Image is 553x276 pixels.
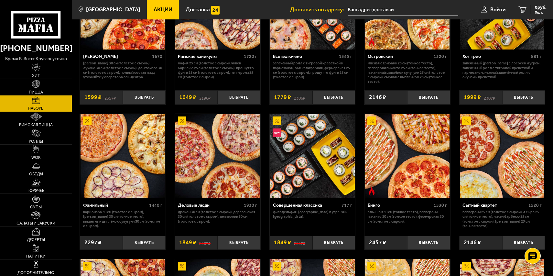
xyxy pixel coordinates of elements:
img: Акционный [273,262,281,270]
span: Хит [32,74,40,78]
img: 15daf4d41897b9f0e9f617042186c801.svg [211,6,220,15]
span: Десерты [27,238,45,242]
span: 1345 г [339,54,352,59]
input: Ваш адрес доставки [348,4,458,16]
a: АкционныйНовинкаСовершенная классика [270,114,355,198]
span: [GEOGRAPHIC_DATA] [86,7,140,12]
span: Доставка [186,7,210,12]
span: 1999 ₽ [464,94,481,100]
s: 2306 ₽ [294,94,305,100]
img: Острое блюдо [367,38,376,47]
div: Бинго [368,203,432,208]
span: Супы [30,205,42,209]
button: Выбрать [407,236,450,250]
span: 0 шт. [535,10,547,14]
span: 1649 ₽ [179,94,196,100]
div: Деловые люди [178,203,242,208]
span: Наборы [28,106,44,111]
span: 1599 ₽ [84,94,102,100]
img: Острое блюдо [367,187,376,195]
img: Акционный [83,116,92,125]
span: 0 руб. [535,5,547,10]
span: 1849 ₽ [179,240,196,246]
img: Акционный [178,262,187,270]
a: АкционныйОстрое блюдоБинго [364,114,450,198]
a: АкционныйСытный квартет [459,114,545,198]
span: 2146 ₽ [464,240,481,246]
img: Акционный [462,262,471,270]
span: 1520 г [528,203,542,208]
p: Пепперони 25 см (толстое с сыром), 4 сыра 25 см (тонкое тесто), Чикен Барбекю 25 см (толстое с сы... [462,210,542,228]
span: 1779 ₽ [274,94,291,100]
div: Хот трио [462,54,529,59]
img: Акционный [462,116,471,125]
img: Акционный [367,262,376,270]
img: Новинка [273,128,281,137]
img: Акционный [273,116,281,125]
img: Фамильный [81,114,165,198]
div: Всё включено [273,54,337,59]
span: Обеды [29,172,43,176]
span: 881 г [531,54,542,59]
span: WOK [31,156,41,160]
img: Акционный [178,116,187,125]
span: Римская пицца [19,123,53,127]
div: [PERSON_NAME] [83,54,150,59]
span: 1440 г [149,203,162,208]
button: Выбрать [123,236,166,250]
span: 1670 [152,54,162,59]
p: Запечённый ролл с тигровой креветкой и пармезаном, Эби Калифорния, Фермерская 25 см (толстое с сы... [273,61,352,79]
button: Выбрать [123,90,166,105]
button: Выбрать [502,90,545,105]
p: Филадельфия, [GEOGRAPHIC_DATA] в угре, Эби [GEOGRAPHIC_DATA]. [273,210,352,219]
span: Войти [490,7,506,12]
span: 2457 ₽ [369,240,386,246]
img: Сытный квартет [460,114,544,198]
s: 2057 ₽ [294,240,305,246]
div: Фамильный [83,203,147,208]
span: Салаты и закуски [16,221,55,226]
img: Совершенная классика [270,114,355,198]
button: Выбрать [218,90,260,105]
img: Деловые люди [175,114,260,198]
span: Горячее [27,189,44,193]
s: 2196 ₽ [199,94,211,100]
button: Выбрать [218,236,260,250]
img: Акционный [367,116,376,125]
a: АкционныйДеловые люди [175,114,261,198]
span: Пицца [29,90,43,94]
img: Акционный [83,262,92,270]
s: 2507 ₽ [199,240,211,246]
p: Карбонара 30 см (толстое с сыром), [PERSON_NAME] 30 см (тонкое тесто), Пикантный цыплёнок сулугун... [83,210,162,228]
span: Доставить по адресу: [290,7,348,12]
button: Выбрать [312,236,355,250]
span: 717 г [342,203,352,208]
p: Аль-Шам 30 см (тонкое тесто), Пепперони Пиканто 30 см (тонкое тесто), Фермерская 30 см (толстое с... [368,210,447,224]
span: 2146 ₽ [369,94,386,100]
p: [PERSON_NAME] 30 см (толстое с сыром), Лучано 30 см (толстое с сыром), Дон Томаго 30 см (толстое ... [83,61,162,79]
button: Выбрать [502,236,545,250]
span: 2297 ₽ [84,240,102,246]
span: Напитки [26,254,46,259]
div: Римские каникулы [178,54,242,59]
span: 1320 г [434,54,447,59]
span: 1530 г [434,203,447,208]
s: 2307 ₽ [484,94,495,100]
span: Роллы [29,139,43,144]
button: Выбрать [312,90,355,105]
div: Сытный квартет [462,203,527,208]
p: Дракон 30 см (толстое с сыром), Деревенская 30 см (толстое с сыром), Пепперони 30 см (толстое с с... [178,210,257,224]
span: 1930 г [244,203,257,208]
button: Выбрать [407,90,450,105]
span: 1849 ₽ [274,240,291,246]
p: Мафия 25 см (толстое с сыром), Чикен Барбекю 25 см (толстое с сыром), Прошутто Фунги 25 см (толст... [178,61,257,79]
a: АкционныйФамильный [80,114,166,198]
div: Совершенная классика [273,203,340,208]
p: Мясная с грибами 25 см (тонкое тесто), Пепперони Пиканто 25 см (тонкое тесто), Пикантный цыплёнок... [368,61,447,84]
span: Акции [154,7,172,12]
p: Запеченный [PERSON_NAME] с лососем и угрём, Запечённый ролл с тигровой креветкой и пармезаном, Не... [462,61,542,79]
s: 2357 ₽ [104,94,116,100]
span: Дополнительно [17,271,54,275]
div: Островский [368,54,432,59]
span: 1720 г [244,54,257,59]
